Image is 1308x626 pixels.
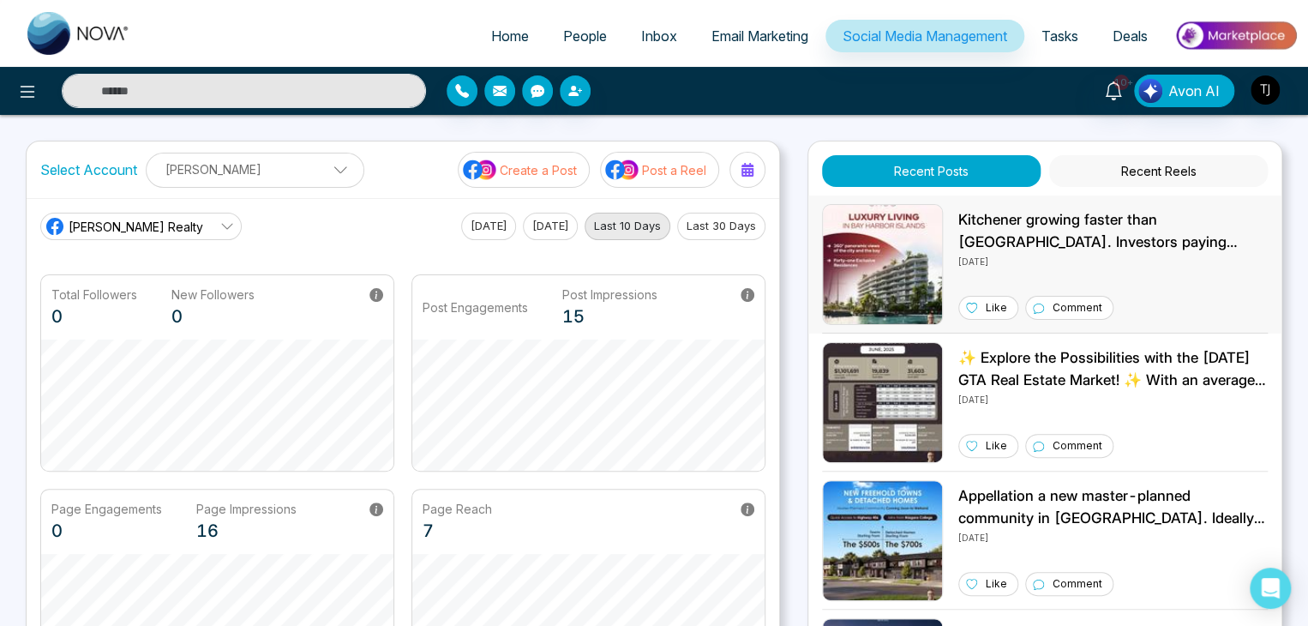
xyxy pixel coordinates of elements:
div: Open Intercom Messenger [1250,568,1291,609]
p: 16 [196,518,297,544]
p: Total Followers [51,286,137,304]
a: Inbox [624,20,694,52]
p: Post Impressions [562,286,657,304]
p: Like [986,300,1007,316]
button: social-media-iconPost a Reel [600,152,719,188]
p: 0 [51,518,162,544]
button: [DATE] [523,213,578,240]
img: social-media-icon [605,159,639,181]
a: Social Media Management [825,20,1024,52]
img: Unable to load img. [822,342,943,463]
img: Unable to load img. [822,480,943,601]
p: Kitchener growing faster than [GEOGRAPHIC_DATA]. Investors paying attention. you? 📉 Vacancy rates [958,209,1268,253]
img: Market-place.gif [1173,16,1298,55]
p: Page Reach [423,500,492,518]
a: Deals [1095,20,1165,52]
p: [PERSON_NAME] [157,155,353,184]
button: Avon AI [1134,75,1234,107]
span: People [563,27,607,45]
p: 0 [51,304,137,329]
button: Last 10 Days [585,213,670,240]
span: Tasks [1041,27,1078,45]
button: social-media-iconCreate a Post [458,152,590,188]
p: New Followers [171,286,255,304]
p: 7 [423,518,492,544]
span: Inbox [641,27,677,45]
img: User Avatar [1251,75,1280,105]
p: [DATE] [958,391,1268,406]
a: Email Marketing [694,20,825,52]
p: [DATE] [958,529,1268,545]
p: Post Engagements [423,298,528,316]
p: Comment [1053,438,1102,454]
span: Email Marketing [711,27,808,45]
p: Comment [1053,300,1102,316]
p: ✨ Explore the Possibilities with the [DATE] GTA Real Estate Market! ✨ With an average selling pri... [958,347,1268,391]
label: Select Account [40,160,137,180]
a: 10+ [1093,75,1134,105]
p: Like [986,576,1007,592]
p: 0 [171,304,255,329]
span: [PERSON_NAME] Realty [69,218,203,236]
p: Like [986,438,1007,454]
p: Post a Reel [642,161,706,179]
button: Recent Posts [822,155,1041,187]
span: 10+ [1113,75,1129,90]
button: Last 30 Days [677,213,765,240]
span: Deals [1113,27,1148,45]
p: Page Impressions [196,500,297,518]
button: Recent Reels [1049,155,1268,187]
p: Page Engagements [51,500,162,518]
p: Appellation a new master-planned community in [GEOGRAPHIC_DATA]. Ideally situated at [GEOGRAPHIC_... [958,485,1268,529]
p: Comment [1053,576,1102,592]
p: [DATE] [958,253,1268,268]
span: Avon AI [1168,81,1220,101]
button: [DATE] [461,213,516,240]
img: Unable to load img. [822,204,943,325]
img: Lead Flow [1138,79,1162,103]
a: Home [474,20,546,52]
p: 15 [562,304,657,329]
a: People [546,20,624,52]
span: Social Media Management [843,27,1007,45]
img: social-media-icon [463,159,497,181]
img: Nova CRM Logo [27,12,130,55]
a: Tasks [1024,20,1095,52]
p: Create a Post [500,161,577,179]
span: Home [491,27,529,45]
